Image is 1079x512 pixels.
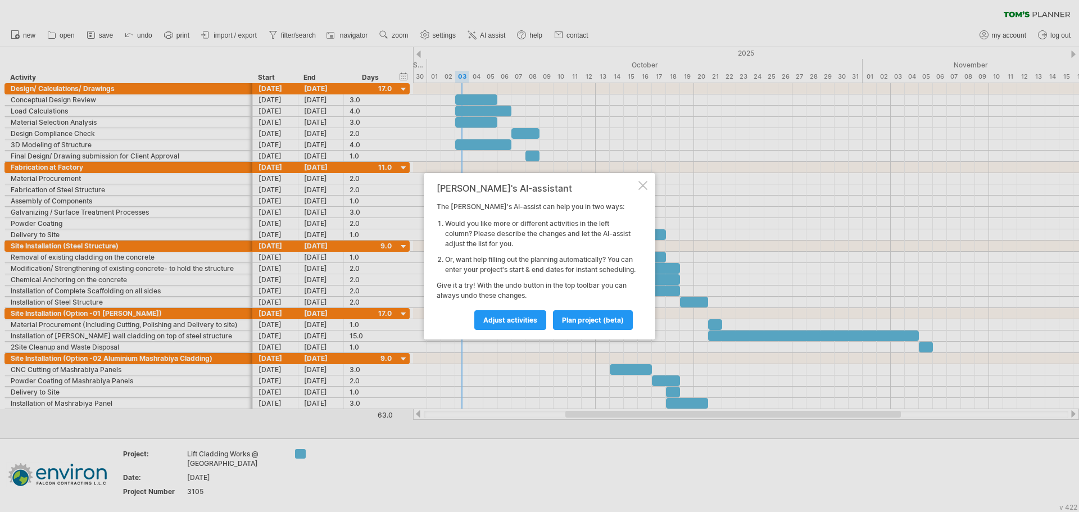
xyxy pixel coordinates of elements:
[483,316,537,324] span: Adjust activities
[437,183,636,193] div: [PERSON_NAME]'s AI-assistant
[437,183,636,329] div: The [PERSON_NAME]'s AI-assist can help you in two ways: Give it a try! With the undo button in th...
[553,310,633,330] a: plan project (beta)
[562,316,624,324] span: plan project (beta)
[474,310,546,330] a: Adjust activities
[445,219,636,249] li: Would you like more or different activities in the left column? Please describe the changes and l...
[445,255,636,275] li: Or, want help filling out the planning automatically? You can enter your project's start & end da...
